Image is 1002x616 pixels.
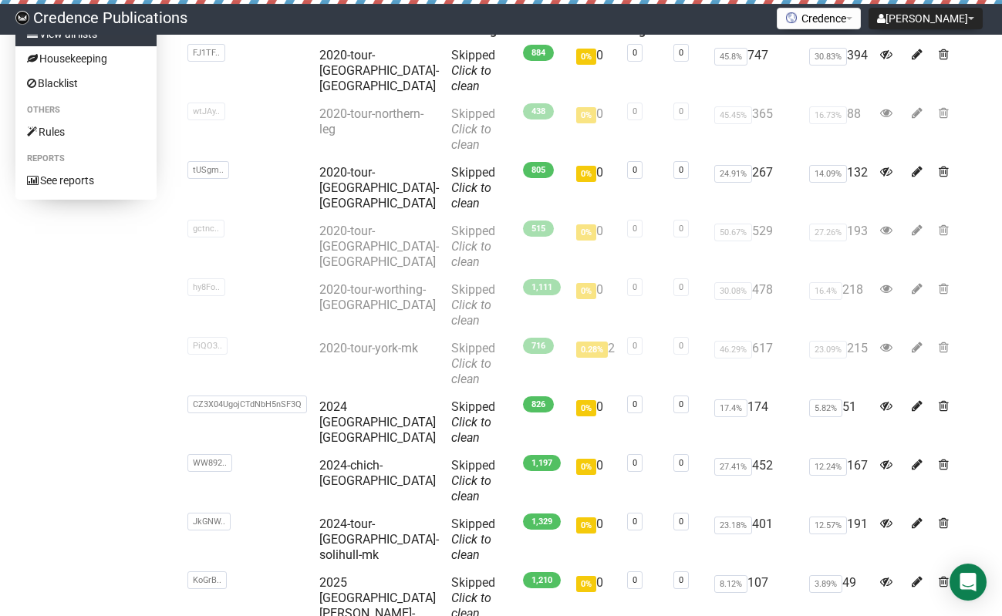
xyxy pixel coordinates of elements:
a: 0 [633,224,637,234]
img: 014c4fb6c76d8aefd1845f33fd15ecf9 [15,11,29,25]
a: Click to clean [451,298,491,328]
td: 0 [570,510,621,569]
span: 1,329 [523,513,561,530]
a: 2020-tour-[GEOGRAPHIC_DATA]-[GEOGRAPHIC_DATA] [319,224,439,269]
span: 50.67% [714,224,752,241]
span: gctnc.. [187,220,224,237]
td: 51 [803,393,874,452]
span: 12.57% [809,517,847,534]
span: CZ3X04UgojCTdNbH5nSF3Q [187,396,307,413]
span: tUSgm.. [187,161,229,179]
td: 529 [708,217,803,276]
a: 0 [633,517,637,527]
span: Skipped [451,106,495,152]
td: 174 [708,393,803,452]
li: Reports [15,150,157,168]
span: Skipped [451,517,495,562]
a: 0 [679,282,683,292]
a: 0 [679,458,683,468]
td: 218 [803,276,874,335]
span: Skipped [451,224,495,269]
span: 23.18% [714,517,752,534]
span: 27.41% [714,458,752,476]
span: 805 [523,162,554,178]
span: KoGrB.. [187,571,227,589]
a: Click to clean [451,180,491,210]
span: Skipped [451,458,495,503]
span: 0.28% [576,342,608,358]
a: 2020-tour-york-mk [319,341,418,355]
span: 0% [576,49,596,65]
a: 0 [679,575,683,585]
span: 716 [523,338,554,354]
span: 515 [523,220,554,237]
a: Click to clean [451,473,491,503]
span: 0% [576,576,596,592]
td: 478 [708,276,803,335]
span: 45.8% [714,48,747,66]
td: 401 [708,510,803,569]
img: favicons [785,12,798,24]
a: 2024-chich-[GEOGRAPHIC_DATA] [319,458,436,488]
a: 2024-tour-[GEOGRAPHIC_DATA]-solihull-mk [319,517,439,562]
span: 8.12% [714,575,747,593]
span: 1,210 [523,572,561,588]
td: 0 [570,217,621,276]
span: JkGNW.. [187,513,231,530]
td: 0 [570,100,621,159]
a: 0 [633,165,637,175]
span: Skipped [451,165,495,210]
a: Click to clean [451,532,491,562]
a: 0 [633,106,637,116]
span: 1,111 [523,279,561,295]
td: 88 [803,100,874,159]
span: 438 [523,103,554,119]
span: Skipped [451,341,495,386]
td: 132 [803,159,874,217]
button: [PERSON_NAME] [869,8,983,29]
td: 0 [570,393,621,452]
td: 2 [570,335,621,393]
a: Click to clean [451,356,491,386]
td: 0 [570,42,621,100]
span: wtJAy.. [187,103,225,120]
a: Rules [15,119,157,144]
span: 884 [523,45,554,61]
a: 0 [679,48,683,58]
a: 0 [633,399,637,409]
a: 0 [633,575,637,585]
span: 23.09% [809,341,847,358]
span: 12.24% [809,458,847,476]
td: 747 [708,42,803,100]
td: 365 [708,100,803,159]
span: 0% [576,459,596,475]
a: 0 [633,282,637,292]
a: 2024 [GEOGRAPHIC_DATA] [GEOGRAPHIC_DATA] [319,399,436,445]
button: Credence [777,8,861,29]
span: 1,197 [523,455,561,471]
span: WW892.. [187,454,232,472]
span: 17.4% [714,399,747,417]
a: 0 [633,341,637,351]
span: 46.29% [714,341,752,358]
li: Others [15,101,157,119]
td: 452 [708,452,803,510]
span: 45.45% [714,106,752,124]
td: 191 [803,510,874,569]
span: 5.82% [809,399,842,417]
span: 826 [523,396,554,412]
span: 0% [576,166,596,182]
a: Click to clean [451,122,491,152]
td: 215 [803,335,874,393]
span: Skipped [451,48,495,93]
a: 0 [679,517,683,527]
td: 0 [570,276,621,335]
span: 0% [576,400,596,416]
span: 16.73% [809,106,847,124]
span: hy8Fo.. [187,278,225,296]
td: 193 [803,217,874,276]
a: Click to clean [451,63,491,93]
span: 30.83% [809,48,847,66]
td: 267 [708,159,803,217]
td: 167 [803,452,874,510]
